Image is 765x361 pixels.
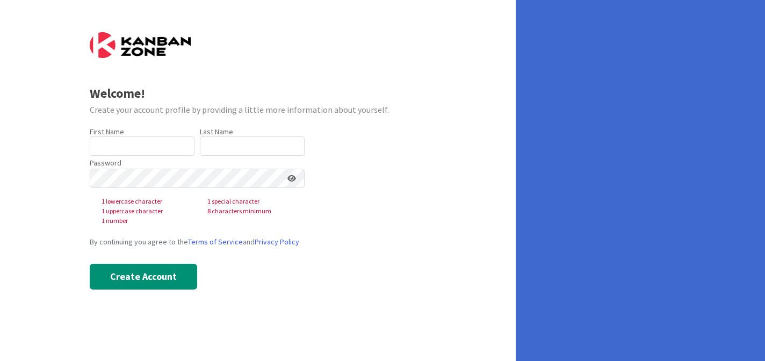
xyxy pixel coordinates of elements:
button: Create Account [90,264,197,290]
span: 8 characters minimum [199,206,305,216]
span: 1 uppercase character [93,206,199,216]
div: Welcome! [90,84,427,103]
label: Last Name [200,127,233,136]
label: First Name [90,127,124,136]
div: Create your account profile by providing a little more information about yourself. [90,103,427,116]
label: Password [90,157,121,169]
img: Kanban Zone [90,32,191,58]
span: 1 number [93,216,199,226]
span: 1 special character [199,197,305,206]
div: By continuing you agree to the and [90,236,427,248]
a: Terms of Service [188,237,243,247]
span: 1 lowercase character [93,197,199,206]
a: Privacy Policy [255,237,299,247]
